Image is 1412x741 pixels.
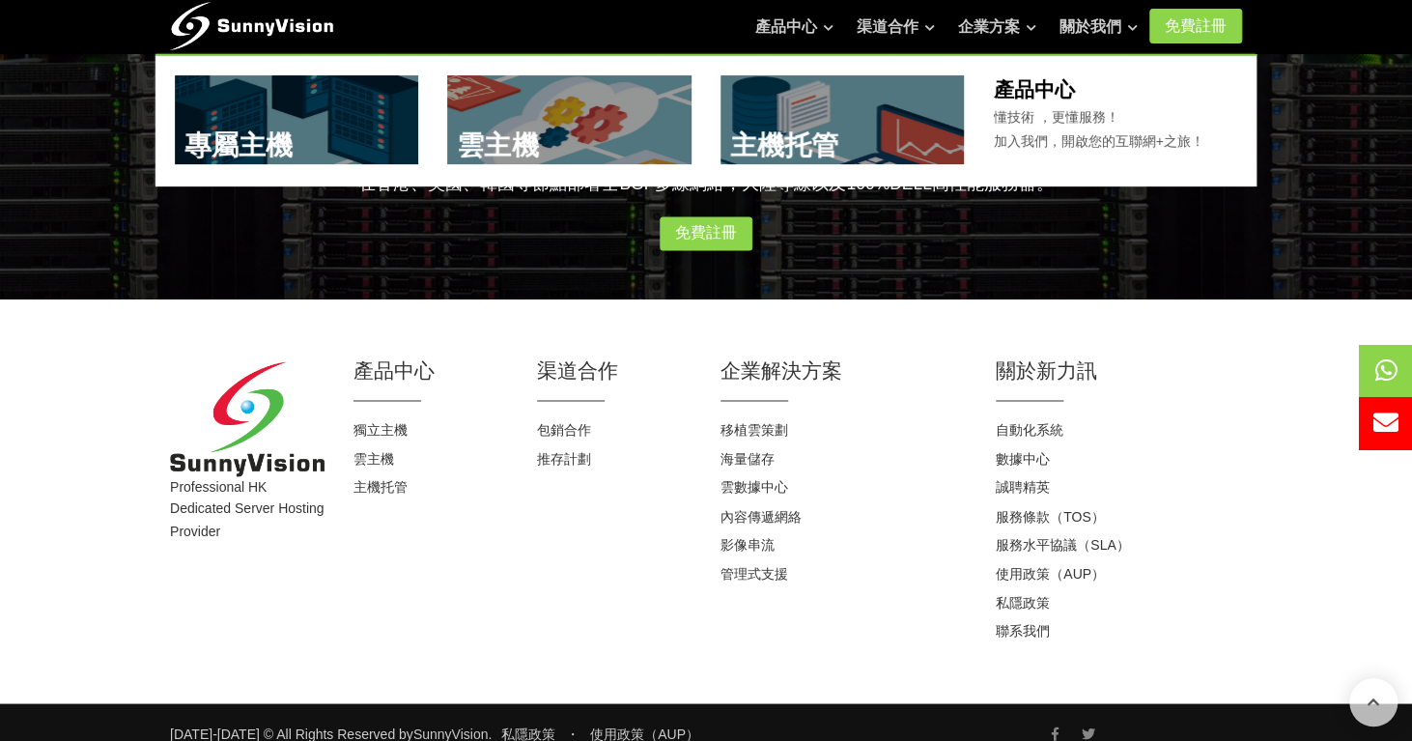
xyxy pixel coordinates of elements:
[993,78,1074,100] b: 產品中心
[996,594,1050,610] a: 私隱政策
[755,8,833,46] a: 產品中心
[353,451,394,467] a: 雲主機
[590,726,699,741] a: 使用政策（AUP）
[170,361,325,476] img: SunnyVision Limited
[720,565,788,581] a: 管理式支援
[155,361,339,644] div: Professional HK Dedicated Server Hosting Provider
[958,8,1036,46] a: 企業方案
[720,508,802,524] a: 內容傳遞網絡
[720,451,775,467] a: 海量儲存
[720,536,775,552] a: 影像串流
[501,726,555,741] a: 私隱政策
[996,536,1129,552] a: 服務水平協議（SLA）
[353,422,408,438] a: 獨立主機
[996,622,1050,638] a: 聯系我們
[996,479,1050,495] a: 誠聘精英
[996,451,1050,467] a: 數據中心
[993,109,1203,150] span: 懂技術 ，更懂服務！ 加入我們，開啟您的互聯網+之旅！
[413,726,489,741] a: SunnyVision
[1059,8,1138,46] a: 關於我們
[660,216,752,251] a: 免費註冊
[720,479,788,495] a: 雲數據中心
[353,356,508,385] h2: 產品中心
[996,565,1105,581] a: 使用政策（AUP）
[996,508,1105,524] a: 服務條款（TOS）
[996,356,1242,385] h2: 關於新力訊
[996,422,1063,438] a: 自動化系統
[537,422,591,438] a: 包銷合作
[353,479,408,495] a: 主機托管
[1149,9,1242,43] a: 免費註冊
[155,54,1257,186] div: 產品中心
[566,726,579,741] span: ・
[720,356,967,385] h2: 企業解決方案
[720,422,788,438] a: 移植雲策劃
[537,356,692,385] h2: 渠道合作
[857,8,935,46] a: 渠道合作
[537,451,591,467] a: 推存計劃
